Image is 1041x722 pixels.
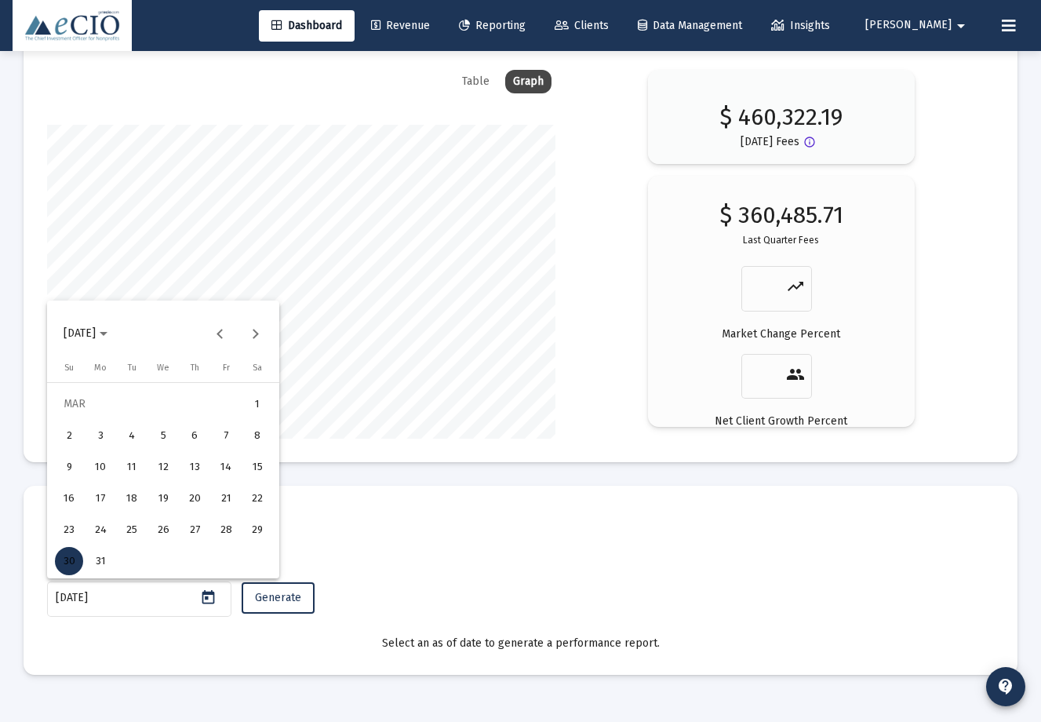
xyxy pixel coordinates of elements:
[242,514,273,545] button: 2025-03-29
[128,363,136,373] span: Tu
[147,483,179,514] button: 2025-03-19
[242,451,273,483] button: 2025-03-15
[179,483,210,514] button: 2025-03-20
[240,318,271,349] button: Next month
[179,514,210,545] button: 2025-03-27
[53,420,85,451] button: 2025-03-02
[179,451,210,483] button: 2025-03-13
[157,363,169,373] span: We
[51,318,120,349] button: Choose month and year
[149,484,177,512] div: 19
[53,388,242,420] td: MAR
[210,420,242,451] button: 2025-03-07
[180,484,209,512] div: 20
[210,483,242,514] button: 2025-03-21
[53,545,85,577] button: 2025-03-30
[243,516,271,544] div: 29
[86,453,115,481] div: 10
[223,363,230,373] span: Fr
[210,451,242,483] button: 2025-03-14
[116,514,147,545] button: 2025-03-25
[85,514,116,545] button: 2025-03-24
[149,453,177,481] div: 12
[253,363,262,373] span: Sa
[180,421,209,450] div: 6
[147,420,179,451] button: 2025-03-05
[86,421,115,450] div: 3
[243,390,271,418] div: 1
[180,453,209,481] div: 13
[212,484,240,512] div: 21
[55,547,83,575] div: 30
[180,516,209,544] div: 27
[243,421,271,450] div: 8
[243,484,271,512] div: 22
[147,451,179,483] button: 2025-03-12
[53,451,85,483] button: 2025-03-09
[242,420,273,451] button: 2025-03-08
[86,547,115,575] div: 31
[212,453,240,481] div: 14
[85,451,116,483] button: 2025-03-10
[179,420,210,451] button: 2025-03-06
[212,421,240,450] div: 7
[243,453,271,481] div: 15
[118,516,146,544] div: 25
[94,363,107,373] span: Mo
[118,421,146,450] div: 4
[85,545,116,577] button: 2025-03-31
[149,421,177,450] div: 5
[116,483,147,514] button: 2025-03-18
[212,516,240,544] div: 28
[191,363,199,373] span: Th
[85,483,116,514] button: 2025-03-17
[55,516,83,544] div: 23
[118,484,146,512] div: 18
[55,421,83,450] div: 2
[205,318,236,349] button: Previous month
[116,451,147,483] button: 2025-03-11
[55,453,83,481] div: 9
[64,363,74,373] span: Su
[149,516,177,544] div: 26
[53,514,85,545] button: 2025-03-23
[116,420,147,451] button: 2025-03-04
[86,516,115,544] div: 24
[55,484,83,512] div: 16
[86,484,115,512] div: 17
[242,388,273,420] button: 2025-03-01
[210,514,242,545] button: 2025-03-28
[85,420,116,451] button: 2025-03-03
[242,483,273,514] button: 2025-03-22
[147,514,179,545] button: 2025-03-26
[53,483,85,514] button: 2025-03-16
[64,326,96,340] span: [DATE]
[118,453,146,481] div: 11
